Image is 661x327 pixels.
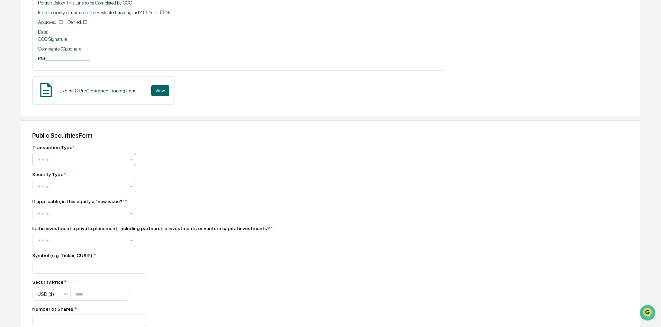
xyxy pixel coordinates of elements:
div: Public Securities Form [32,132,629,139]
div: We're available if you need us! [24,60,88,65]
span: Preclearance [14,87,45,94]
a: 🗄️Attestations [47,84,89,97]
p: Comments (Optional): [38,45,438,53]
p: Date: CCO Signature [38,28,438,43]
div: Exhibit G PreClearance Trading Form [60,88,137,93]
a: 🖐️Preclearance [4,84,47,97]
div: Security Type [32,172,66,177]
img: Document Icon [37,81,55,99]
iframe: Open customer support [639,304,658,323]
div: Is the investment a private placement, including partnership investments or venture capital inves... [32,226,272,231]
span: Pylon [69,117,84,122]
p: PM:_____________________ [38,55,438,62]
div: Number of Shares [32,306,274,312]
div: Symbol (e.g. Ticker, CUSIP) [32,253,274,258]
span: Attestations [57,87,86,94]
div: 🔎 [7,101,12,107]
p: Approved: ☐ Denied: ☐ [38,19,438,26]
img: 1746055101610-c473b297-6a78-478c-a979-82029cc54cd1 [7,53,19,65]
span: Data Lookup [14,100,44,107]
a: 🔎Data Lookup [4,98,46,110]
button: Start new chat [118,55,126,63]
div: 🖐️ [7,88,12,93]
p: Is the security or name on the Restricted Trading List? ☐ Yes ☐ No [38,9,438,16]
div: Start new chat [24,53,114,60]
div: 🗄️ [50,88,56,93]
button: View [151,85,169,96]
div: Security Price [32,279,129,285]
p: How can we help? [7,15,126,26]
div: Transaction Type [32,145,75,150]
a: Powered byPylon [49,117,84,122]
div: If applicable, is this equity a "new issue?" [32,199,127,204]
